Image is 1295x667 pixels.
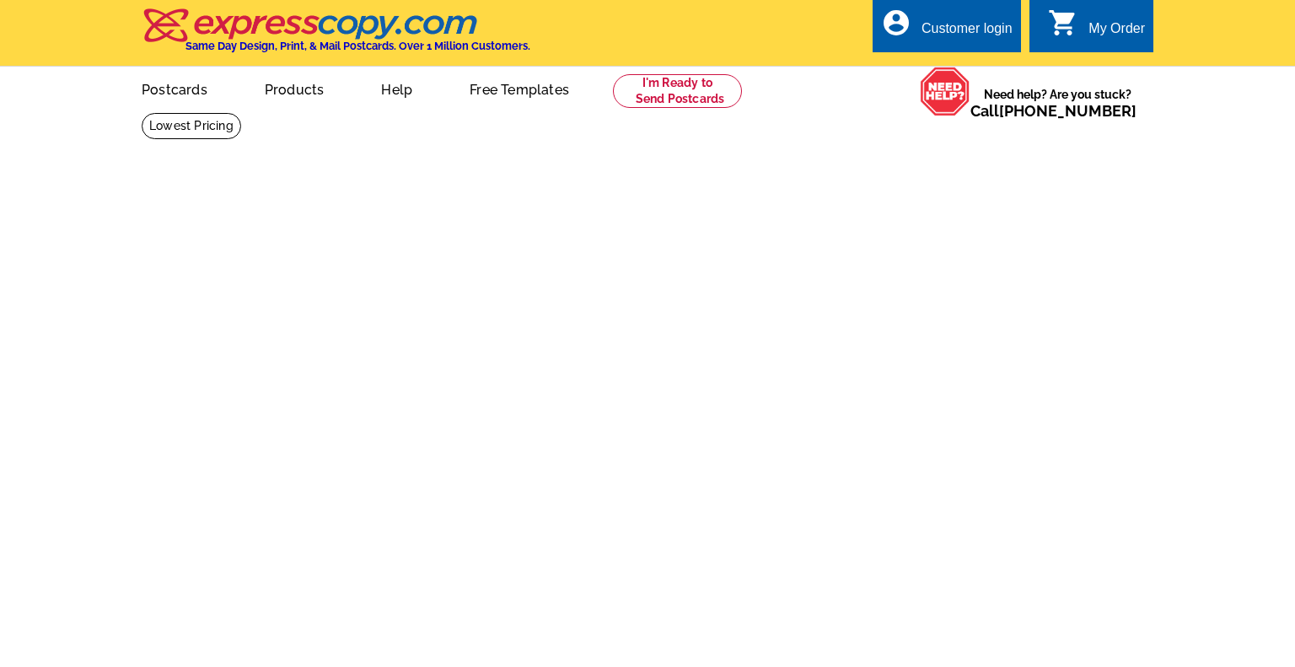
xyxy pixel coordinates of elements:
i: shopping_cart [1048,8,1078,38]
span: Need help? Are you stuck? [970,86,1145,120]
img: help [920,67,970,116]
a: Same Day Design, Print, & Mail Postcards. Over 1 Million Customers. [142,20,530,52]
div: Customer login [922,21,1013,45]
a: Help [354,68,439,108]
a: Postcards [115,68,234,108]
a: Products [238,68,352,108]
a: Free Templates [443,68,596,108]
i: account_circle [881,8,911,38]
h4: Same Day Design, Print, & Mail Postcards. Over 1 Million Customers. [185,40,530,52]
div: My Order [1088,21,1145,45]
span: Call [970,102,1136,120]
a: shopping_cart My Order [1048,19,1145,40]
a: account_circle Customer login [881,19,1013,40]
a: [PHONE_NUMBER] [999,102,1136,120]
